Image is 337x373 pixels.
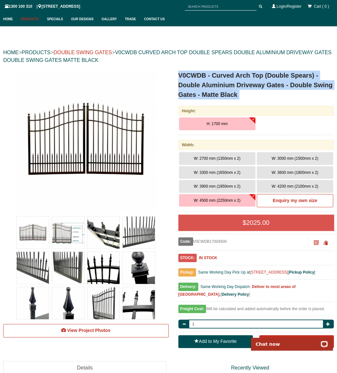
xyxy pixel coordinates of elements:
[194,198,240,203] span: W: 4500 mm (2250mm x 2)
[194,156,240,161] span: W: 2700 mm (1350mm x 2)
[123,216,155,249] img: V0CWDB - Curved Arch Top (Double Spears) - Double Aluminium Driveway Gates - Double Swing Gates -...
[68,12,98,26] a: Our Designs
[179,194,255,207] button: W: 4500 mm (2250mm x 2)
[323,241,328,245] span: Click to copy the URL
[178,140,334,150] div: Width:
[122,12,141,26] a: Trade
[199,256,217,260] b: IN STOCK
[17,216,49,249] img: V0CWDB - Curved Arch Top (Double Spears) - Double Aluminium Driveway Gates - Double Swing Gates -...
[3,12,18,26] a: Home
[178,215,334,231] div: $
[247,330,337,351] iframe: LiveChat chat widget
[178,237,193,246] span: Code:
[179,152,255,165] button: W: 2700 mm (1350mm x 2)
[194,184,240,189] span: W: 3900 mm (1950mm x 2)
[52,287,84,319] img: V0CWDB - Curved Arch Top (Double Spears) - Double Aluminium Driveway Gates - Double Swing Gates -...
[52,216,84,249] img: V0CWDB - Curved Arch Top (Double Spears) - Double Aluminium Driveway Gates - Double Swing Gates -...
[271,156,318,161] span: W: 3000 mm (1500mm x 2)
[314,4,329,9] span: Cart ( 0 )
[22,50,50,55] a: PRODUCTS
[257,166,333,179] button: W: 3600 mm (1800mm x 2)
[289,270,314,275] a: Pickup Policy
[221,292,249,297] a: Delivery Policy
[178,106,334,116] div: Height:
[123,287,155,319] img: V0CWDB - Curved Arch Top (Double Spears) - Double Aluminium Driveway Gates - Double Swing Gates -...
[178,268,196,276] span: Pickup:
[44,12,68,26] a: Specials
[185,3,256,11] input: SEARCH PRODUCTS
[179,117,255,130] button: H: 1700 mm
[178,305,334,316] div: Will be calculated and added automatically before the order is placed.
[271,184,318,189] span: W: 4200 mm (2100mm x 2)
[179,180,255,193] button: W: 3900 mm (1950mm x 2)
[314,241,319,246] a: Click to enlarge and scan to share.
[178,237,308,246] div: V0CWDB17004500
[207,122,227,126] span: H: 1700 mm
[18,12,44,26] a: Products
[5,4,80,9] span: 1300 100 310 | [STREET_ADDRESS]
[178,335,253,348] a: Add to My Favorite
[87,216,120,249] img: V0CWDB - Curved Arch Top (Double Spears) - Double Aluminium Driveway Gates - Double Swing Gates -...
[123,252,155,284] img: V0CWDB - Curved Arch Top (Double Spears) - Double Aluminium Driveway Gates - Double Swing Gates -...
[3,324,169,337] a: View Project Photos
[52,252,84,284] img: V0CWDB - Curved Arch Top (Double Spears) - Double Aluminium Driveway Gates - Double Swing Gates -...
[250,270,288,275] a: [STREET_ADDRESS]
[17,252,49,284] img: V0CWDB - Curved Arch Top (Double Spears) - Double Aluminium Driveway Gates - Double Swing Gates -...
[257,194,333,208] a: Enquiry my own size
[277,4,301,9] a: Login/Register
[53,50,112,55] a: DOUBLE SWING GATES
[3,50,332,63] a: V0CWDB CURVED ARCH TOP DOUBLE SPEARS DOUBLE ALUMINIUM DRIVEWAY GATES DOUBLE SWING GATES MATTE BLACK
[178,71,334,99] h1: V0CWDB - Curved Arch Top (Double Spears) - Double Aluminium Driveway Gates - Double Swing Gates -...
[200,284,251,289] span: Same Working Day Dispatch.
[178,284,296,297] b: Deliver to most areas of [GEOGRAPHIC_DATA].
[246,219,269,226] span: 2025.00
[194,170,240,175] span: W: 3300 mm (1650mm x 2)
[178,283,199,291] span: Delivery:
[87,287,120,319] img: V0CWDB - Curved Arch Top (Double Spears) - Double Aluminium Driveway Gates - Double Swing Gates -...
[271,170,318,175] span: W: 3600 mm (1800mm x 2)
[98,12,121,26] a: Gallery
[257,152,333,165] button: W: 3000 mm (1500mm x 2)
[273,198,317,203] b: Enquiry my own size
[141,12,165,26] a: Contact Us
[87,252,120,284] img: V0CWDB - Curved Arch Top (Double Spears) - Double Aluminium Driveway Gates - Double Swing Gates -...
[198,270,315,275] span: Same Working Day Pick Up at [ ]
[67,328,110,333] span: View Project Photos
[178,254,197,262] span: STOCK:
[15,71,156,212] img: V0CWDB - Curved Arch Top (Double Spears) - Double Aluminium Driveway Gates - Double Swing Gates -...
[178,283,334,302] div: [ ]
[17,287,49,319] img: V0CWDB - Curved Arch Top (Double Spears) - Double Aluminium Driveway Gates - Double Swing Gates -...
[3,50,19,55] a: HOME
[179,166,255,179] button: W: 3300 mm (1650mm x 2)
[178,305,206,313] span: Freight Cost:
[3,42,334,71] div: > > >
[4,71,168,212] a: V0CWDB - Curved Arch Top (Double Spears) - Double Aluminium Driveway Gates - Double Swing Gates -...
[257,180,333,193] button: W: 4200 mm (2100mm x 2)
